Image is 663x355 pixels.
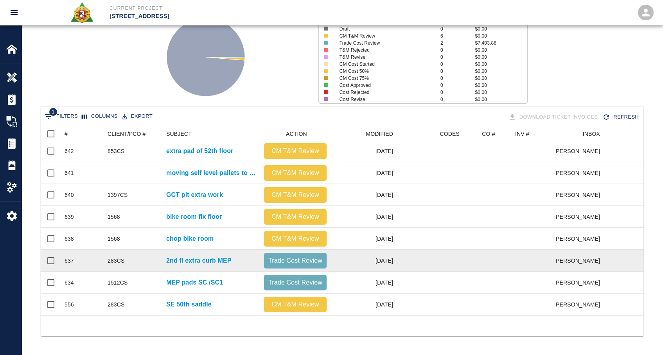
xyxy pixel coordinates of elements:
[475,47,527,54] p: $0.00
[440,47,475,54] p: 0
[267,190,323,200] p: CM T&M Review
[166,278,223,287] p: MEP pads SC /SC1
[440,61,475,68] p: 0
[267,256,323,265] p: Trade Cost Review
[65,213,74,221] div: 639
[166,128,192,140] div: SUBJECT
[440,54,475,61] p: 0
[120,110,155,123] button: Export
[556,250,604,272] div: [PERSON_NAME]
[624,317,663,355] iframe: Chat Widget
[331,128,397,140] div: MODIFIED
[340,32,430,40] p: CM T&M Review
[166,168,256,178] a: moving self level pallets to 57th
[475,75,527,82] p: $0.00
[340,47,430,54] p: T&M Rejected
[440,75,475,82] p: 0
[65,279,74,287] div: 634
[340,40,430,47] p: Trade Cost Review
[340,25,430,32] p: Draft
[440,40,475,47] p: 2
[65,235,74,243] div: 638
[440,96,475,103] p: 0
[70,2,94,23] img: Roger & Sons Concrete
[108,257,125,265] div: 283CS
[340,54,430,61] p: T&M Revise
[556,128,604,140] div: INBOX
[110,12,374,21] p: [STREET_ADDRESS]
[267,300,323,309] p: CM T&M Review
[556,206,604,228] div: [PERSON_NAME]
[43,110,80,123] button: Show filters
[65,257,74,265] div: 637
[440,82,475,89] p: 0
[166,212,222,222] a: bike room fix floor
[340,68,430,75] p: CM Cost 50%
[556,140,604,162] div: [PERSON_NAME]
[440,68,475,75] p: 0
[397,128,464,140] div: CODES
[475,54,527,61] p: $0.00
[475,32,527,40] p: $0.00
[267,234,323,243] p: CM T&M Review
[601,110,642,124] button: Refresh
[108,191,128,199] div: 1397CS
[340,82,430,89] p: Cost Approved
[331,294,397,315] div: [DATE]
[556,294,604,315] div: [PERSON_NAME]
[440,128,460,140] div: CODES
[511,128,556,140] div: INV #
[482,128,495,140] div: CO #
[108,279,128,287] div: 1512CS
[65,147,74,155] div: 642
[556,184,604,206] div: [PERSON_NAME]
[162,128,260,140] div: SUBJECT
[475,68,527,75] p: $0.00
[286,128,307,140] div: ACTION
[475,89,527,96] p: $0.00
[340,75,430,82] p: CM Cost 75%
[166,234,214,243] a: chop bike room
[166,256,232,265] p: 2nd fl extra curb MEP
[475,61,527,68] p: $0.00
[65,169,74,177] div: 641
[331,272,397,294] div: [DATE]
[108,301,125,308] div: 283CS
[475,82,527,89] p: $0.00
[331,250,397,272] div: [DATE]
[475,25,527,32] p: $0.00
[331,140,397,162] div: [DATE]
[108,147,125,155] div: 853CS
[331,206,397,228] div: [DATE]
[340,89,430,96] p: Cost Rejected
[556,162,604,184] div: [PERSON_NAME]
[267,168,323,178] p: CM T&M Review
[108,128,146,140] div: CLIENT/PCO #
[340,96,430,103] p: Cost Revise
[601,110,642,124] div: Refresh the list
[475,96,527,103] p: $0.00
[267,146,323,156] p: CM T&M Review
[583,128,600,140] div: INBOX
[366,128,393,140] div: MODIFIED
[267,278,323,287] p: Trade Cost Review
[267,212,323,222] p: CM T&M Review
[65,191,74,199] div: 640
[340,61,430,68] p: CM Cost Started
[5,3,23,22] button: open drawer
[166,190,223,200] p: GCT pit extra work
[49,108,57,116] span: 1
[166,300,212,309] a: SE 50th saddle
[507,110,601,124] div: Tickets download in groups of 15
[260,128,331,140] div: ACTION
[331,184,397,206] div: [DATE]
[108,235,120,243] div: 1568
[440,25,475,32] p: 0
[464,128,511,140] div: CO #
[108,213,120,221] div: 1568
